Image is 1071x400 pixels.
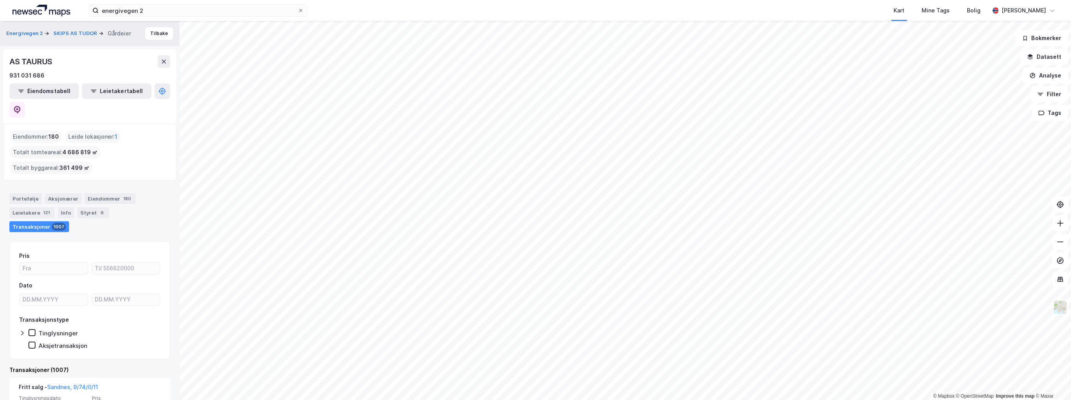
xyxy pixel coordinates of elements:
[20,263,88,274] input: Fra
[9,55,54,68] div: AS TAURUS
[1030,86,1068,102] button: Filter
[92,294,160,305] input: DD.MM.YYYY
[10,146,101,159] div: Totalt tomteareal :
[10,162,92,174] div: Totalt byggareal :
[1002,6,1046,15] div: [PERSON_NAME]
[1023,68,1068,83] button: Analyse
[39,342,87,349] div: Aksjetransaksjon
[1020,49,1068,65] button: Datasett
[77,207,109,218] div: Styret
[9,193,42,204] div: Portefølje
[922,6,950,15] div: Mine Tags
[1032,363,1071,400] iframe: Chat Widget
[19,315,69,324] div: Transaksjonstype
[45,193,82,204] div: Aksjonærer
[62,148,98,157] span: 4 686 819 ㎡
[122,195,133,203] div: 180
[52,223,66,231] div: 1007
[1032,105,1068,121] button: Tags
[42,209,51,217] div: 121
[99,5,298,16] input: Søk på adresse, matrikkel, gårdeiere, leietakere eller personer
[956,393,994,399] a: OpenStreetMap
[9,83,79,99] button: Eiendomstabell
[115,132,117,141] span: 1
[108,29,131,38] div: Gårdeier
[933,393,954,399] a: Mapbox
[19,382,98,395] div: Fritt salg -
[19,251,30,261] div: Pris
[10,130,62,143] div: Eiendommer :
[98,209,106,217] div: 6
[92,263,160,274] input: Til 556620000
[1015,30,1068,46] button: Bokmerker
[1032,363,1071,400] div: Kontrollprogram for chat
[9,365,170,375] div: Transaksjoner (1007)
[82,83,151,99] button: Leietakertabell
[9,221,69,232] div: Transaksjoner
[996,393,1034,399] a: Improve this map
[145,27,173,40] button: Tilbake
[967,6,981,15] div: Bolig
[85,193,136,204] div: Eiendommer
[65,130,121,143] div: Leide lokasjoner :
[894,6,904,15] div: Kart
[48,132,59,141] span: 180
[47,384,98,390] a: Sandnes, 9/74/0/11
[20,294,88,305] input: DD.MM.YYYY
[6,30,44,37] button: Energivegen 2
[1053,300,1067,315] img: Z
[9,207,55,218] div: Leietakere
[39,330,78,337] div: Tinglysninger
[19,281,32,290] div: Dato
[59,163,89,173] span: 361 499 ㎡
[53,30,99,37] button: SKIPS AS TUDOR
[12,5,70,16] img: logo.a4113a55bc3d86da70a041830d287a7e.svg
[58,207,74,218] div: Info
[9,71,44,80] div: 931 031 686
